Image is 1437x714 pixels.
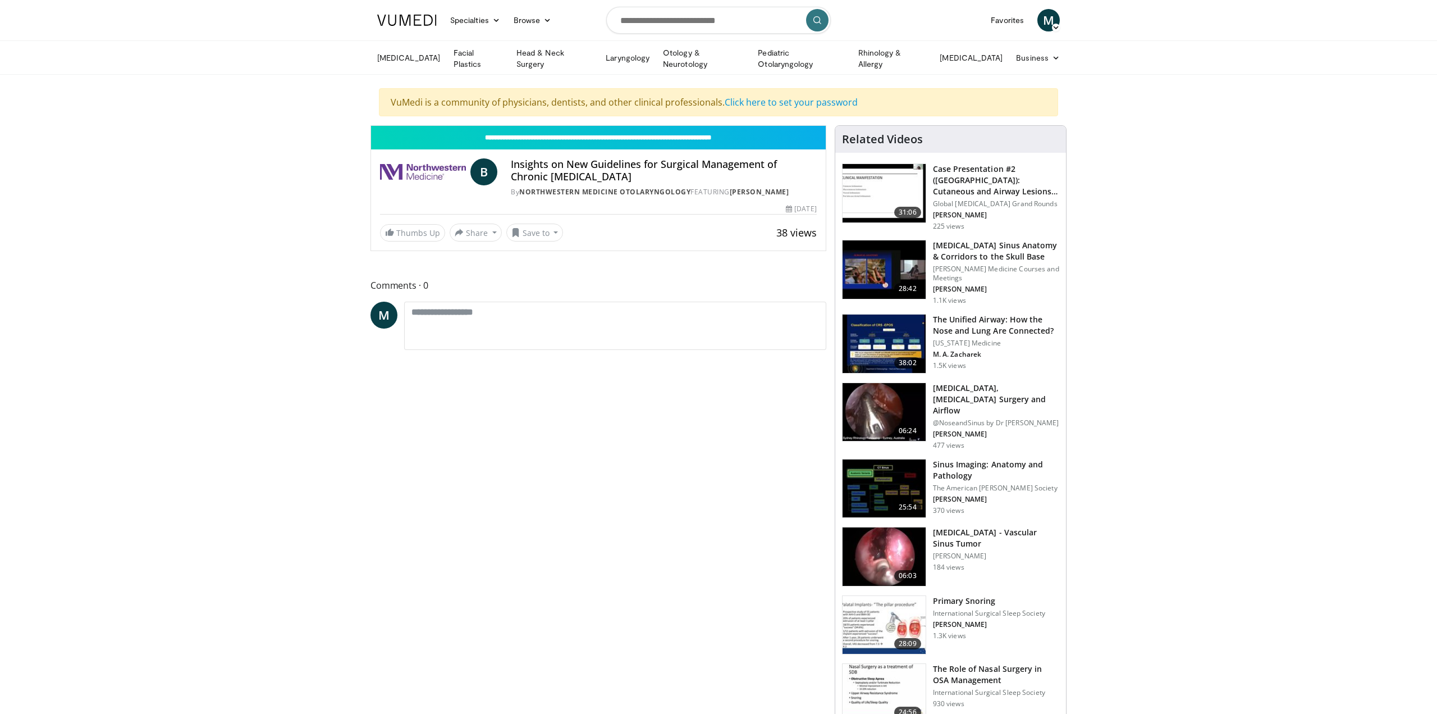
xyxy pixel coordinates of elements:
[933,47,1009,69] a: [MEDICAL_DATA]
[933,383,1059,416] h3: [MEDICAL_DATA],[MEDICAL_DATA] Surgery and Airflow
[377,15,437,26] img: VuMedi Logo
[933,361,966,370] p: 1.5K views
[470,158,497,185] a: B
[933,459,1059,481] h3: Sinus Imaging: Anatomy and Pathology
[370,302,397,329] a: M
[380,224,445,242] a: Thumbs Up
[933,620,1045,629] p: [PERSON_NAME]
[933,441,964,450] p: 477 views
[507,9,559,31] a: Browse
[894,425,921,436] span: 06:24
[894,207,921,218] span: 31:06
[933,430,1059,439] p: [PERSON_NAME]
[506,224,564,242] button: Save to
[933,419,1059,428] p: @NoseandSinus by Dr [PERSON_NAME]
[656,47,751,70] a: Otology & Neurotology
[984,9,1031,31] a: Favorites
[894,502,921,513] span: 25:54
[519,187,690,197] a: Northwestern Medicine Otolaryngology
[370,47,447,69] a: [MEDICAL_DATA]
[843,383,926,442] img: 5c1a841c-37ed-4666-a27e-9093f124e297.150x105_q85_crop-smart_upscale.jpg
[933,350,1059,359] p: M. A. Zacharek
[510,47,599,70] a: Head & Neck Surgery
[511,158,816,183] h4: Insights on New Guidelines for Surgical Management of Chronic [MEDICAL_DATA]
[933,699,964,708] p: 930 views
[933,484,1059,493] p: The American [PERSON_NAME] Society
[730,187,789,197] a: [PERSON_NAME]
[843,315,926,373] img: fce5840f-3651-4d2e-85b0-3edded5ac8fb.150x105_q85_crop-smart_upscale.jpg
[843,460,926,518] img: 5d00bf9a-6682-42b9-8190-7af1e88f226b.150x105_q85_crop-smart_upscale.jpg
[933,563,964,572] p: 184 views
[842,459,1059,519] a: 25:54 Sinus Imaging: Anatomy and Pathology The American [PERSON_NAME] Society [PERSON_NAME] 370 v...
[933,595,1045,607] h3: Primary Snoring
[786,204,816,214] div: [DATE]
[842,383,1059,450] a: 06:24 [MEDICAL_DATA],[MEDICAL_DATA] Surgery and Airflow @NoseandSinus by Dr [PERSON_NAME] [PERSON...
[933,663,1059,686] h3: The Role of Nasal Surgery in OSA Management
[370,278,826,293] span: Comments 0
[380,158,466,185] img: Northwestern Medicine Otolaryngology
[933,163,1059,197] h3: Case Presentation #2 ([GEOGRAPHIC_DATA]): Cutaneous and Airway Lesions i…
[843,164,926,222] img: 283069f7-db48-4020-b5ba-d883939bec3b.150x105_q85_crop-smart_upscale.jpg
[843,527,926,586] img: 9ed0e65e-186e-47f9-881c-899f9222644a.150x105_q85_crop-smart_upscale.jpg
[933,506,964,515] p: 370 views
[842,595,1059,655] a: 28:09 Primary Snoring International Surgical Sleep Society [PERSON_NAME] 1.3K views
[933,265,1059,283] p: [PERSON_NAME] Medicine Courses and Meetings
[933,631,966,640] p: 1.3K views
[842,314,1059,374] a: 38:02 The Unified Airway: How the Nose and Lung Are Connected? [US_STATE] Medicine M. A. Zacharek...
[599,47,656,69] a: Laryngology
[894,570,921,581] span: 06:03
[751,47,851,70] a: Pediatric Otolaryngology
[933,211,1059,220] p: [PERSON_NAME]
[933,222,964,231] p: 225 views
[843,596,926,654] img: f99a7aab-5e09-49b4-aa65-81a8592f75e8.150x105_q85_crop-smart_upscale.jpg
[450,224,502,242] button: Share
[443,9,507,31] a: Specialties
[1009,47,1067,69] a: Business
[933,240,1059,262] h3: [MEDICAL_DATA] Sinus Anatomy & Corridors to the Skull Base
[933,609,1045,618] p: International Surgical Sleep Society
[894,283,921,294] span: 28:42
[933,199,1059,208] p: Global [MEDICAL_DATA] Grand Rounds
[894,357,921,369] span: 38:02
[776,226,817,239] span: 38 views
[933,688,1059,697] p: International Surgical Sleep Society
[1037,9,1060,31] a: M
[894,638,921,649] span: 28:09
[852,47,933,70] a: Rhinology & Allergy
[933,285,1059,294] p: [PERSON_NAME]
[842,133,923,146] h4: Related Videos
[842,240,1059,305] a: 28:42 [MEDICAL_DATA] Sinus Anatomy & Corridors to the Skull Base [PERSON_NAME] Medicine Courses a...
[842,163,1059,231] a: 31:06 Case Presentation #2 ([GEOGRAPHIC_DATA]): Cutaneous and Airway Lesions i… Global [MEDICAL_D...
[447,47,510,70] a: Facial Plastics
[933,527,1059,549] h3: [MEDICAL_DATA] - Vascular Sinus Tumor
[842,527,1059,586] a: 06:03 [MEDICAL_DATA] - Vascular Sinus Tumor [PERSON_NAME] 184 views
[379,88,1058,116] div: VuMedi is a community of physicians, dentists, and other clinical professionals.
[843,240,926,299] img: 276d523b-ec6d-4eb7-b147-bbf3804ee4a7.150x105_q85_crop-smart_upscale.jpg
[725,96,858,108] a: Click here to set your password
[933,495,1059,504] p: [PERSON_NAME]
[933,314,1059,336] h3: The Unified Airway: How the Nose and Lung Are Connected?
[933,552,1059,561] p: [PERSON_NAME]
[606,7,831,34] input: Search topics, interventions
[511,187,816,197] div: By FEATURING
[933,296,966,305] p: 1.1K views
[933,339,1059,348] p: [US_STATE] Medicine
